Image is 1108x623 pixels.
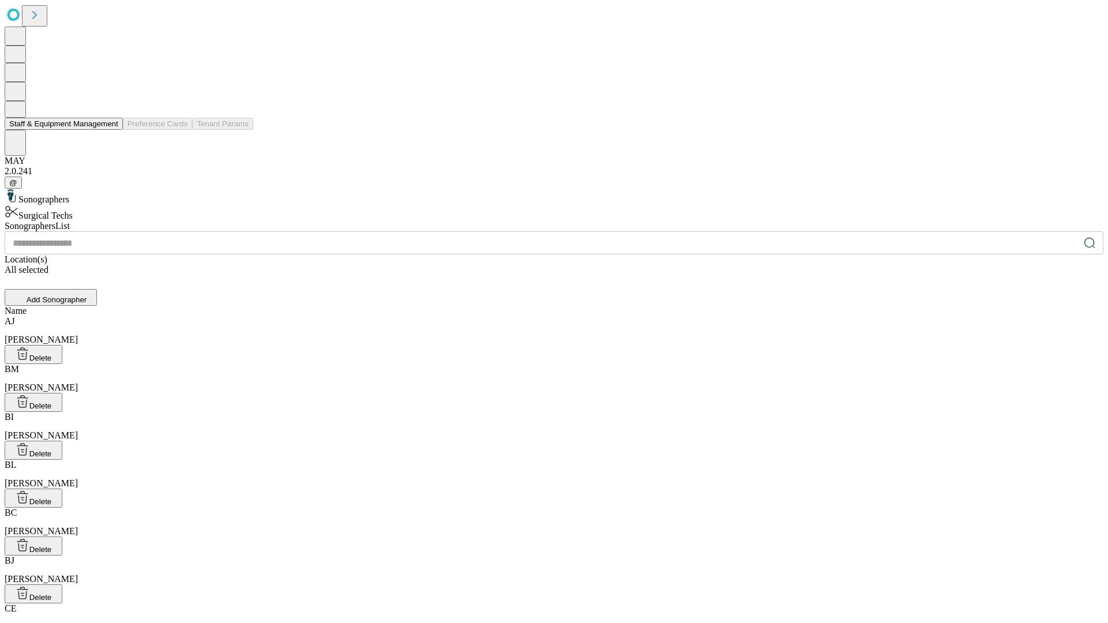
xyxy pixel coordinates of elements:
[5,316,1103,345] div: [PERSON_NAME]
[5,364,19,374] span: BM
[5,289,97,306] button: Add Sonographer
[5,536,62,556] button: Delete
[5,603,16,613] span: CE
[5,508,1103,536] div: [PERSON_NAME]
[5,254,47,264] span: Location(s)
[5,364,1103,393] div: [PERSON_NAME]
[5,584,62,603] button: Delete
[5,221,1103,231] div: Sonographers List
[5,393,62,412] button: Delete
[5,156,1103,166] div: MAY
[5,508,17,517] span: BC
[29,497,52,506] span: Delete
[5,460,16,470] span: BL
[5,489,62,508] button: Delete
[5,345,62,364] button: Delete
[5,189,1103,205] div: Sonographers
[5,306,1103,316] div: Name
[192,118,253,130] button: Tenant Params
[5,412,14,422] span: BI
[29,449,52,458] span: Delete
[29,545,52,554] span: Delete
[5,177,22,189] button: @
[29,401,52,410] span: Delete
[5,460,1103,489] div: [PERSON_NAME]
[29,354,52,362] span: Delete
[5,118,123,130] button: Staff & Equipment Management
[27,295,87,304] span: Add Sonographer
[5,441,62,460] button: Delete
[123,118,192,130] button: Preference Cards
[5,556,14,565] span: BJ
[29,593,52,602] span: Delete
[5,316,15,326] span: AJ
[5,166,1103,177] div: 2.0.241
[5,412,1103,441] div: [PERSON_NAME]
[5,265,1103,275] div: All selected
[5,205,1103,221] div: Surgical Techs
[5,556,1103,584] div: [PERSON_NAME]
[9,178,17,187] span: @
